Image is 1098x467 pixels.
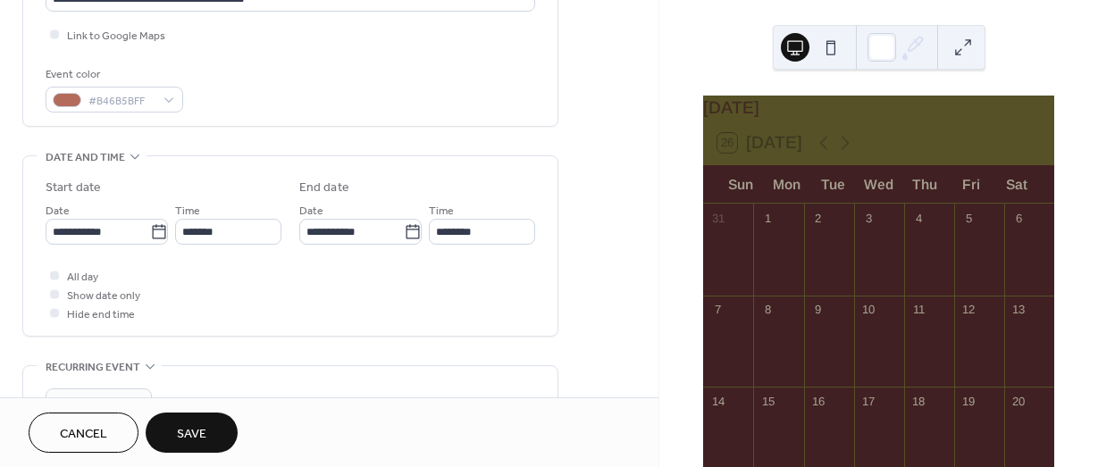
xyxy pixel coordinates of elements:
div: 2 [810,210,826,226]
div: 10 [860,302,876,318]
span: Do not repeat [53,393,120,413]
div: Fri [948,165,994,204]
div: Thu [901,165,948,204]
span: All day [67,268,98,287]
span: Hide end time [67,305,135,324]
div: 13 [1010,302,1027,318]
button: Cancel [29,413,138,453]
div: Sun [717,165,764,204]
div: 15 [760,393,776,409]
div: 11 [910,302,926,318]
div: 1 [760,210,776,226]
span: Date and time [46,148,125,167]
span: Recurring event [46,358,140,377]
div: [DATE] [703,96,1054,121]
div: Sat [993,165,1040,204]
span: Time [175,202,200,221]
div: Event color [46,65,180,84]
div: 18 [910,393,926,409]
div: 6 [1010,210,1027,226]
button: Save [146,413,238,453]
span: Time [429,202,454,221]
div: 4 [910,210,926,226]
div: Tue [809,165,856,204]
div: 20 [1010,393,1027,409]
div: 3 [860,210,876,226]
span: #B46B5BFF [88,92,155,111]
div: Wed [856,165,902,204]
span: Cancel [60,425,107,444]
div: 8 [760,302,776,318]
div: End date [299,179,349,197]
div: Start date [46,179,101,197]
span: Date [46,202,70,221]
div: 9 [810,302,826,318]
div: 5 [960,210,976,226]
div: 14 [710,393,726,409]
span: Date [299,202,323,221]
span: Link to Google Maps [67,27,165,46]
span: Save [177,425,206,444]
div: 31 [710,210,726,226]
div: 16 [810,393,826,409]
div: 17 [860,393,876,409]
span: Show date only [67,287,140,305]
div: 7 [710,302,726,318]
div: 19 [960,393,976,409]
div: 12 [960,302,976,318]
div: Mon [764,165,810,204]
